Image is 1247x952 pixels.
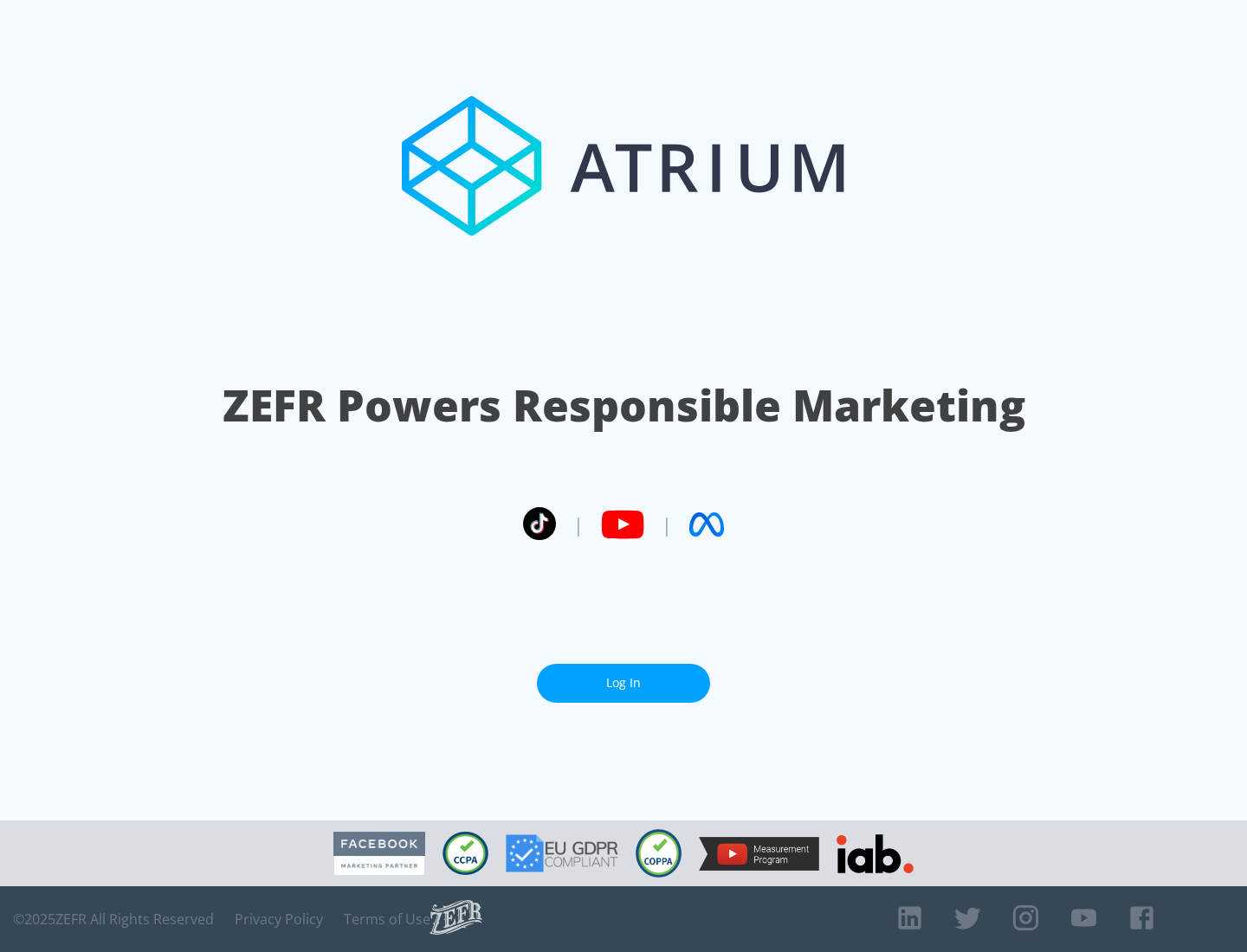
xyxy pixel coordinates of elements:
img: CCPA Compliant [443,832,488,875]
img: IAB [837,834,914,873]
a: Privacy Policy [235,910,323,928]
a: Log In [537,664,710,703]
span: | [573,511,584,537]
span: | [662,511,672,537]
a: Terms of Use [344,910,430,928]
img: GDPR Compliant [506,834,618,872]
img: COPPA Compliant [636,829,682,878]
img: Facebook Marketing Partner [333,832,425,876]
span: © 2025 ZEFR All Rights Reserved [13,910,214,928]
h1: ZEFR Powers Responsible Marketing [223,376,1025,435]
img: YouTube Measurement Program [699,837,819,871]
